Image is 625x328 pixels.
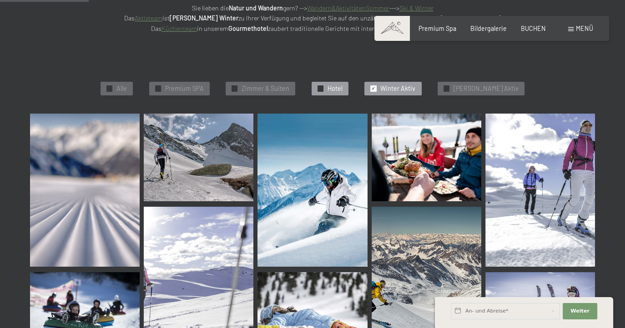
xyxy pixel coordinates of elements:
span: [PERSON_NAME] Aktiv [454,84,519,93]
img: Bildergalerie [257,114,367,267]
p: Sie lieben die gern? --> ---> Das ist zu Ihrer Verfügung und begleitet Sie auf den unzähligen Wan... [112,3,513,34]
span: Menü [576,25,593,32]
img: Bildergalerie [30,114,140,267]
a: Bildergalerie [470,25,507,32]
strong: Gourmethotel [228,25,268,32]
span: ✓ [318,86,322,91]
img: Bildergalerie [372,114,481,201]
span: ✓ [108,86,111,91]
a: BUCHEN [521,25,546,32]
span: ✓ [233,86,237,91]
span: Schnellanfrage [435,288,469,294]
strong: [PERSON_NAME] Winter [170,14,238,22]
span: Zimmer & Suiten [242,84,289,93]
a: Premium Spa [418,25,456,32]
span: ✓ [372,86,375,91]
img: Bildergalerie [144,114,253,201]
span: Winter Aktiv [380,84,415,93]
strong: Natur und Wandern [229,4,283,12]
a: Küchenteam [161,25,197,32]
a: Aktivteam [135,14,162,22]
span: Hotel [328,84,343,93]
span: Premium SPA [165,84,204,93]
button: Weiter [563,303,597,319]
span: ✓ [156,86,160,91]
a: Ski & Winter [399,4,433,12]
img: Bildergalerie [485,114,595,267]
span: Alle [116,84,127,93]
span: Weiter [570,308,590,315]
span: ✓ [444,86,448,91]
a: Wandern&AktivitätenSommer [307,4,389,12]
